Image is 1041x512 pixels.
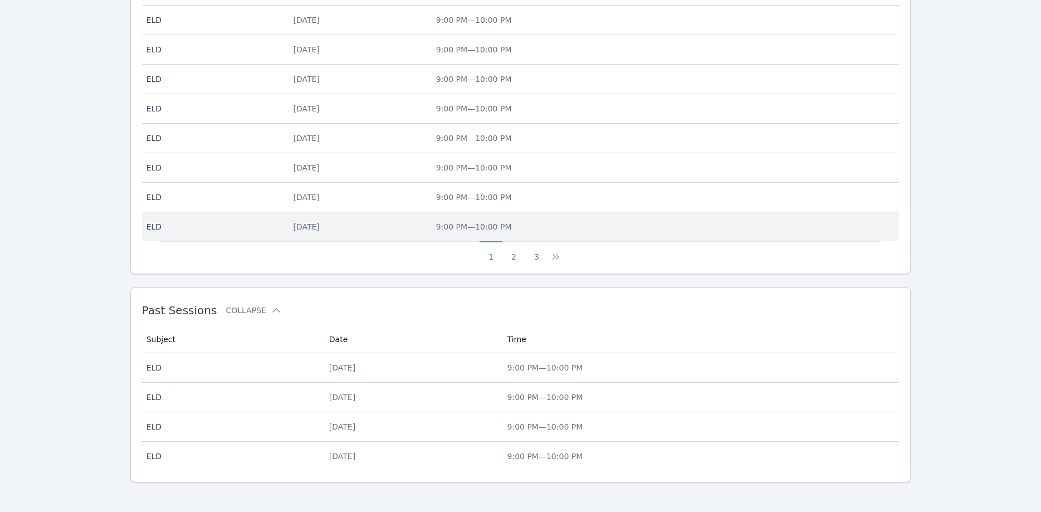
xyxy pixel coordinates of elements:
span: ELD [146,44,280,55]
span: 9:00 PM — 10:00 PM [436,222,512,231]
tr: ELD[DATE]9:00 PM—10:00 PM [142,94,900,124]
button: 2 [502,241,525,262]
div: [DATE] [293,44,422,55]
span: ELD [146,362,316,373]
span: 9:00 PM — 10:00 PM [507,363,583,372]
span: ELD [146,421,316,432]
tr: ELD[DATE]9:00 PM—10:00 PM [142,65,900,94]
tr: ELD[DATE]9:00 PM—10:00 PM [142,412,900,442]
span: ELD [146,192,280,203]
th: Time [501,326,900,353]
div: [DATE] [329,362,494,373]
span: ELD [146,133,280,144]
div: [DATE] [293,103,422,114]
div: [DATE] [293,221,422,232]
span: ELD [146,14,280,26]
span: 9:00 PM — 10:00 PM [507,422,583,431]
span: 9:00 PM — 10:00 PM [436,163,512,172]
span: 9:00 PM — 10:00 PM [436,16,512,25]
tr: ELD[DATE]9:00 PM—10:00 PM [142,153,900,183]
span: ELD [146,162,280,173]
span: 9:00 PM — 10:00 PM [436,134,512,143]
span: ELD [146,221,280,232]
div: [DATE] [293,192,422,203]
tr: ELD[DATE]9:00 PM—10:00 PM [142,35,900,65]
span: 9:00 PM — 10:00 PM [436,104,512,113]
div: [DATE] [329,451,494,462]
tr: ELD[DATE]9:00 PM—10:00 PM [142,6,900,35]
tr: ELD[DATE]9:00 PM—10:00 PM [142,442,900,471]
span: ELD [146,103,280,114]
th: Date [322,326,501,353]
div: [DATE] [293,74,422,85]
button: 3 [525,241,548,262]
span: ELD [146,451,316,462]
tr: ELD[DATE]9:00 PM—10:00 PM [142,383,900,412]
span: 9:00 PM — 10:00 PM [436,193,512,202]
div: [DATE] [329,392,494,403]
span: Past Sessions [142,304,217,317]
tr: ELD[DATE]9:00 PM—10:00 PM [142,212,900,241]
span: 9:00 PM — 10:00 PM [436,45,512,54]
div: [DATE] [329,421,494,432]
tr: ELD[DATE]9:00 PM—10:00 PM [142,353,900,383]
span: 9:00 PM — 10:00 PM [436,75,512,84]
tr: ELD[DATE]9:00 PM—10:00 PM [142,183,900,212]
span: 9:00 PM — 10:00 PM [507,393,583,402]
th: Subject [142,326,322,353]
tr: ELD[DATE]9:00 PM—10:00 PM [142,124,900,153]
button: Collapse [226,305,281,316]
div: [DATE] [293,14,422,26]
button: 1 [480,241,502,262]
span: ELD [146,392,316,403]
div: [DATE] [293,162,422,173]
span: ELD [146,74,280,85]
div: [DATE] [293,133,422,144]
span: 9:00 PM — 10:00 PM [507,452,583,461]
